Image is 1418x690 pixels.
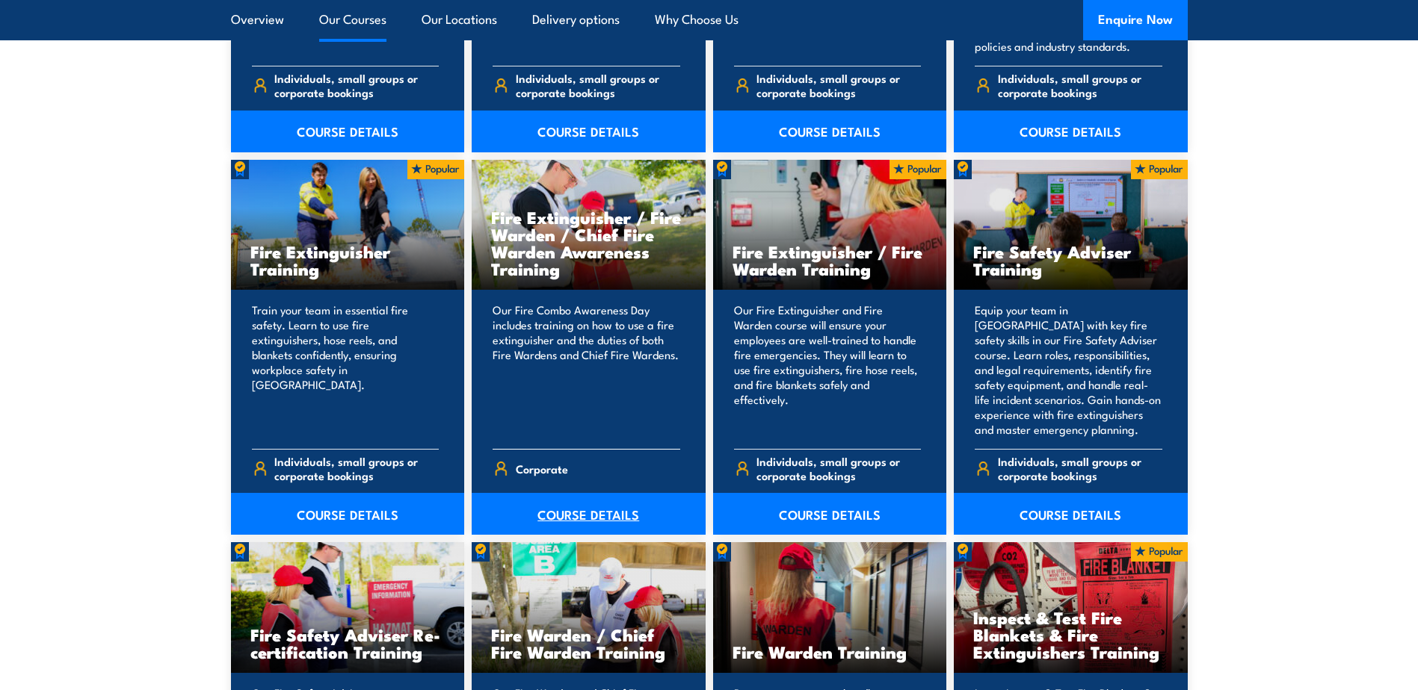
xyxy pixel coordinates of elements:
h3: Fire Safety Adviser Re-certification Training [250,626,446,660]
h3: Fire Warden Training [733,643,928,660]
span: Individuals, small groups or corporate bookings [516,71,680,99]
h3: Fire Extinguisher Training [250,243,446,277]
h3: Fire Extinguisher / Fire Warden / Chief Fire Warden Awareness Training [491,208,686,277]
span: Individuals, small groups or corporate bookings [274,454,439,482]
span: Individuals, small groups or corporate bookings [998,71,1162,99]
a: COURSE DETAILS [713,111,947,152]
span: Individuals, small groups or corporate bookings [756,454,921,482]
a: COURSE DETAILS [231,111,465,152]
p: Train your team in essential fire safety. Learn to use fire extinguishers, hose reels, and blanke... [252,302,440,437]
h3: Fire Extinguisher / Fire Warden Training [733,243,928,277]
a: COURSE DETAILS [954,111,1188,152]
span: Individuals, small groups or corporate bookings [274,71,439,99]
span: Individuals, small groups or corporate bookings [756,71,921,99]
span: Corporate [516,457,568,480]
a: COURSE DETAILS [713,493,947,535]
a: COURSE DETAILS [954,493,1188,535]
a: COURSE DETAILS [472,493,706,535]
h3: Fire Safety Adviser Training [973,243,1168,277]
a: COURSE DETAILS [472,111,706,152]
a: COURSE DETAILS [231,493,465,535]
p: Equip your team in [GEOGRAPHIC_DATA] with key fire safety skills in our Fire Safety Adviser cours... [975,302,1162,437]
h3: Fire Warden / Chief Fire Warden Training [491,626,686,660]
p: Our Fire Extinguisher and Fire Warden course will ensure your employees are well-trained to handl... [734,302,922,437]
h3: Inspect & Test Fire Blankets & Fire Extinguishers Training [973,609,1168,660]
span: Individuals, small groups or corporate bookings [998,454,1162,482]
p: Our Fire Combo Awareness Day includes training on how to use a fire extinguisher and the duties o... [493,302,680,437]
